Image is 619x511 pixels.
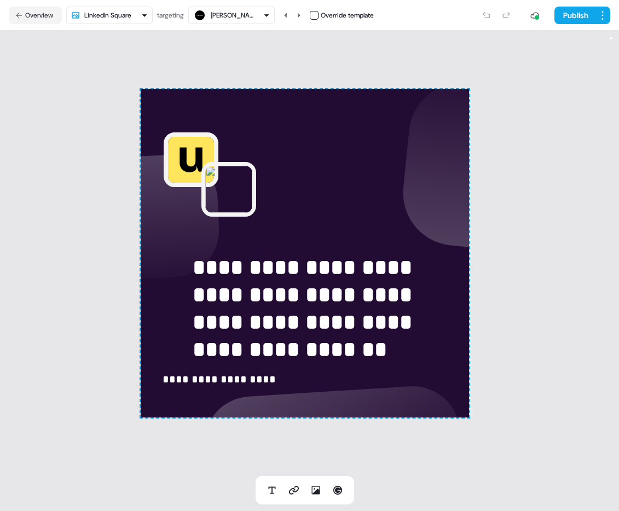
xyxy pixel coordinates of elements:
div: Override template [321,10,374,21]
div: [PERSON_NAME] [211,10,254,21]
div: targeting [157,10,184,21]
div: LinkedIn Square [84,10,131,21]
button: Overview [9,7,62,24]
button: Publish [554,7,595,24]
button: [PERSON_NAME] [188,7,275,24]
